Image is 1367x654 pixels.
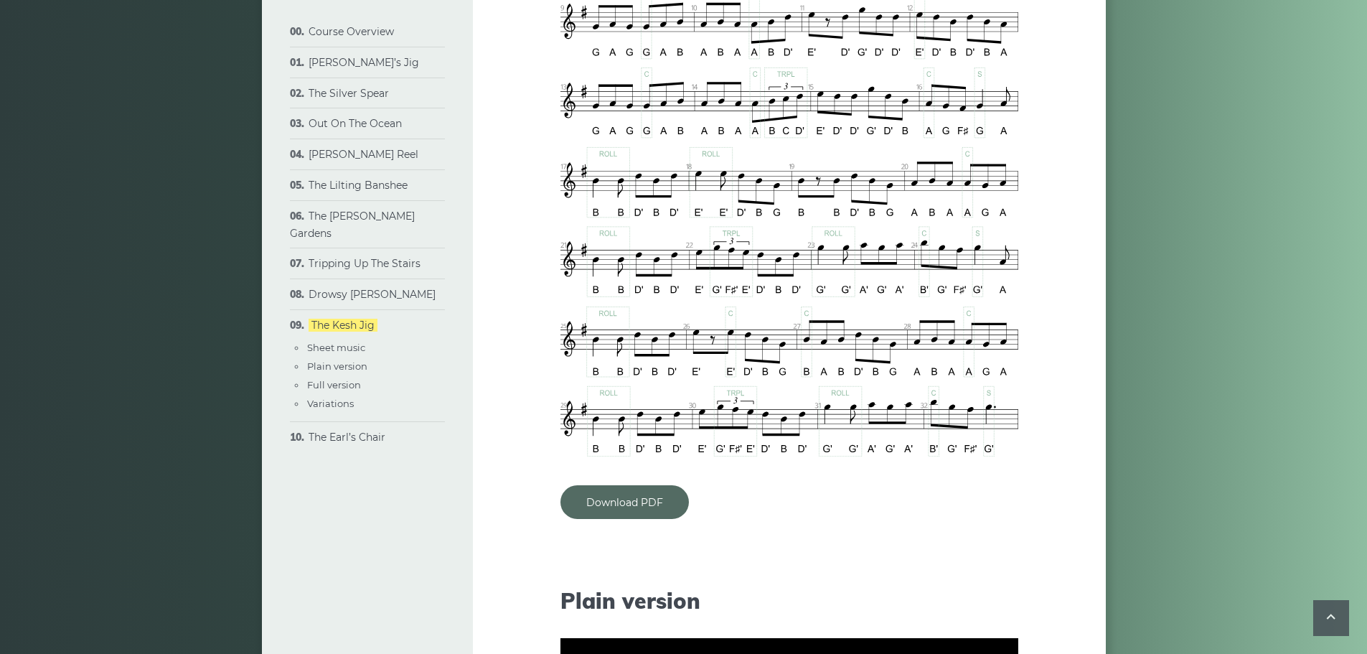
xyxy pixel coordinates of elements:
a: Sheet music [307,342,365,353]
a: The Lilting Banshee [309,179,408,192]
a: Course Overview [309,25,394,38]
a: Full version [307,379,361,391]
a: Out On The Ocean [309,117,402,130]
a: Plain version [307,360,367,372]
a: The Kesh Jig [309,319,377,332]
a: Drowsy [PERSON_NAME] [309,288,436,301]
a: Tripping Up The Stairs [309,257,421,270]
a: [PERSON_NAME]’s Jig [309,56,419,69]
a: Download PDF [560,485,689,519]
a: The Silver Spear [309,87,389,100]
h2: Plain version [560,588,1018,614]
a: The Earl’s Chair [309,431,385,444]
a: The [PERSON_NAME] Gardens [290,210,415,240]
a: [PERSON_NAME] Reel [309,148,418,161]
a: Variations [307,398,354,409]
